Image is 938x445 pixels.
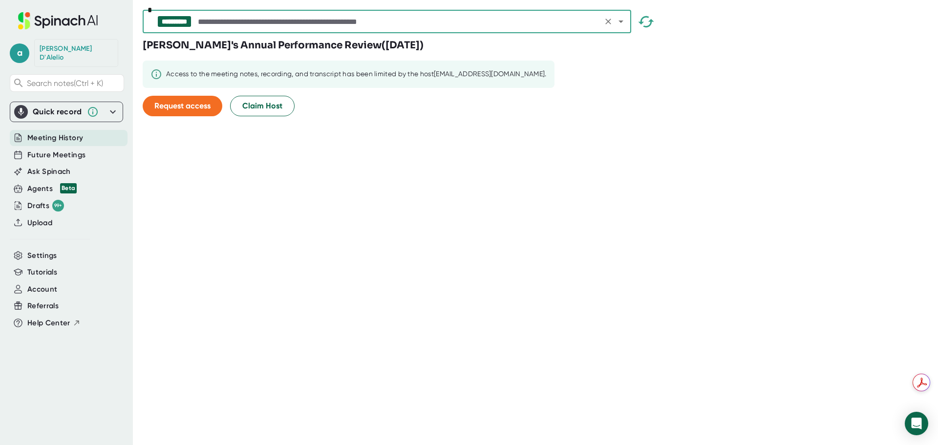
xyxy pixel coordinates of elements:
[60,183,77,193] div: Beta
[27,166,71,177] button: Ask Spinach
[27,284,57,295] button: Account
[27,318,70,329] span: Help Center
[52,200,64,212] div: 99+
[905,412,928,435] div: Open Intercom Messenger
[14,102,119,122] div: Quick record
[143,96,222,116] button: Request access
[154,101,211,110] span: Request access
[614,15,628,28] button: Open
[601,15,615,28] button: Clear
[27,79,103,88] span: Search notes (Ctrl + K)
[27,250,57,261] button: Settings
[27,217,52,229] button: Upload
[143,38,424,53] h3: [PERSON_NAME]'s Annual Performance Review ( [DATE] )
[27,267,57,278] button: Tutorials
[40,44,113,62] div: Antonio D'Alelio
[242,100,282,112] span: Claim Host
[10,43,29,63] span: a
[27,183,77,194] div: Agents
[230,96,295,116] button: Claim Host
[27,200,64,212] div: Drafts
[27,132,83,144] button: Meeting History
[166,70,547,79] div: Access to the meeting notes, recording, and transcript has been limited by the host [EMAIL_ADDRES...
[27,200,64,212] button: Drafts 99+
[27,183,77,194] button: Agents Beta
[33,107,82,117] div: Quick record
[27,318,81,329] button: Help Center
[27,149,85,161] button: Future Meetings
[27,300,59,312] button: Referrals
